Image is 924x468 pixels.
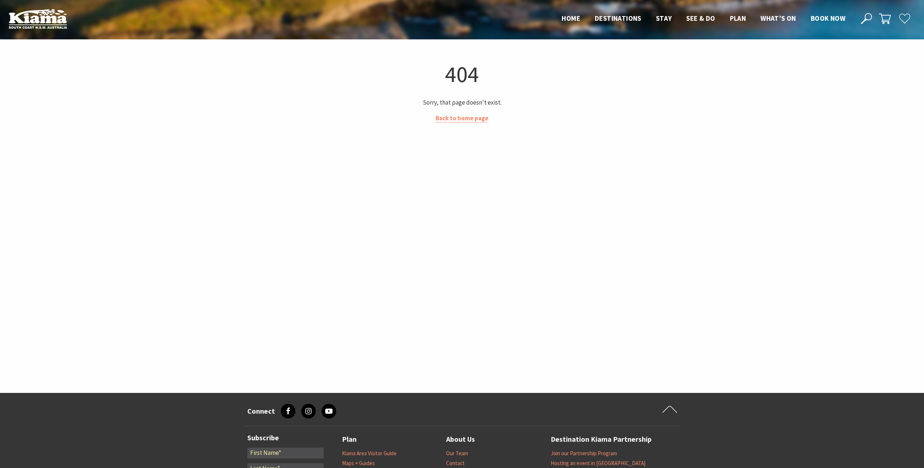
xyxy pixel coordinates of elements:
span: Plan [730,14,746,23]
a: Join our Partnership Program [551,450,617,457]
a: About Us [446,433,475,445]
span: Destinations [595,14,641,23]
a: Maps + Guides [342,460,375,467]
span: Stay [656,14,672,23]
h1: 404 [247,59,678,89]
a: Our Team [446,450,468,457]
a: Plan [342,433,357,445]
a: Kiama Area Visitor Guide [342,450,397,457]
span: See & Do [686,14,715,23]
h3: Connect [247,407,275,416]
input: First Name* [247,448,324,459]
img: Kiama Logo [9,9,67,29]
a: Contact [446,460,465,467]
span: What’s On [760,14,796,23]
a: Hosting an event in [GEOGRAPHIC_DATA] [551,460,645,467]
a: Destination Kiama Partnership [551,433,652,445]
p: Sorry, that page doesn't exist. [247,98,678,108]
nav: Main Menu [554,13,853,25]
a: Back to home page [436,114,488,122]
span: Book now [811,14,845,23]
span: Home [562,14,580,23]
h3: Subscribe [247,433,324,442]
